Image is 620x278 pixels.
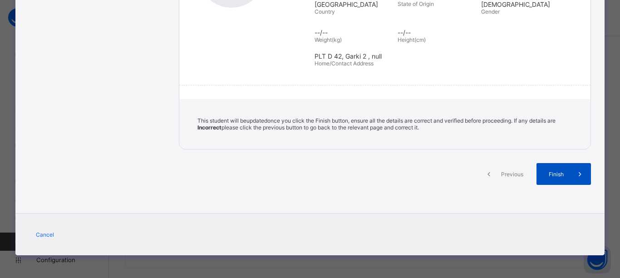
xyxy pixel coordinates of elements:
[398,36,426,43] span: Height(cm)
[481,0,560,8] span: [DEMOGRAPHIC_DATA]
[36,231,54,238] span: Cancel
[315,52,577,60] span: PLT D 42, Garki 2 , null
[398,29,476,36] span: --/--
[315,0,393,8] span: [GEOGRAPHIC_DATA]
[398,0,434,7] span: State of Origin
[315,60,374,67] span: Home/Contact Address
[500,171,525,178] span: Previous
[543,171,569,178] span: Finish
[315,29,393,36] span: --/--
[315,8,335,15] span: Country
[197,124,221,131] b: Incorrect
[481,8,500,15] span: Gender
[315,36,342,43] span: Weight(kg)
[197,117,556,131] span: This student will be updated once you click the Finish button, ensure all the details are correct...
